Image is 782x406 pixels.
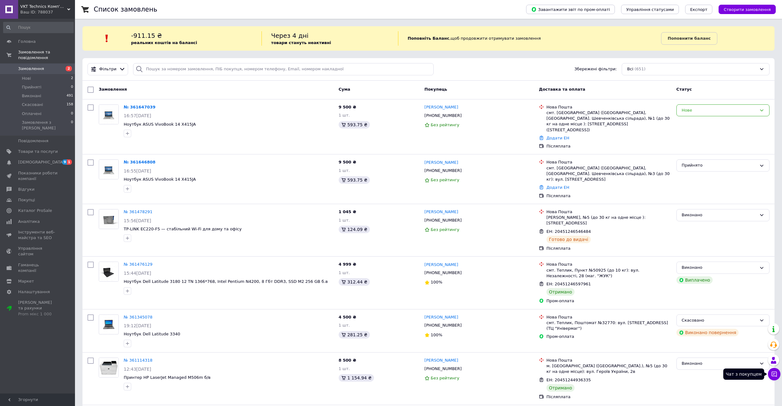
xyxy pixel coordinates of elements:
[431,376,460,380] span: Без рейтингу
[546,136,569,140] a: Додати ЕН
[712,7,776,12] a: Створити замовлення
[425,358,458,363] a: [PERSON_NAME]
[526,5,615,14] button: Завантажити звіт по пром-оплаті
[124,332,180,336] a: Ноутбук Dell Latitude 3340
[685,5,713,14] button: Експорт
[546,358,671,363] div: Нова Пошта
[124,160,156,164] a: № 361646808
[339,218,350,223] span: 1 шт.
[546,320,671,331] div: смт. Теплик, Поштомат №32770: вул. [STREET_ADDRESS] (ТЦ "Універмаг")
[99,209,119,229] a: Фото товару
[339,176,370,184] div: 593.75 ₴
[99,314,119,334] a: Фото товару
[99,262,119,282] a: Фото товару
[546,143,671,149] div: Післяплата
[124,227,242,231] span: TP-LINK EC220-F5 — стабільний Wi-Fi для дому та офісу
[18,138,48,144] span: Повідомлення
[67,93,73,99] span: 491
[99,159,119,179] a: Фото товару
[18,289,50,295] span: Налаштування
[627,66,633,72] span: Всі
[546,159,671,165] div: Нова Пошта
[398,31,661,46] div: , щоб продовжити отримувати замовлення
[546,110,671,133] div: смт. [GEOGRAPHIC_DATA] ([GEOGRAPHIC_DATA], [GEOGRAPHIC_DATA]. Шевченківська сільрада), №1 (до 30 ...
[339,366,350,371] span: 1 шт.
[546,246,671,251] div: Післяплата
[18,39,36,44] span: Головна
[431,178,460,182] span: Без рейтингу
[546,215,671,226] div: [PERSON_NAME], №5 (до 30 кг на одне місце ): [STREET_ADDRESS]
[22,93,41,99] span: Виконані
[626,7,674,12] span: Управління статусами
[431,333,442,337] span: 100%
[124,177,196,182] a: Ноутбук ASUS VivoBook 14 X415JA
[339,262,356,267] span: 4 999 ₴
[546,384,575,392] div: Отримано
[71,84,73,90] span: 0
[131,40,197,45] b: реальних коштів на балансі
[124,367,151,372] span: 12:43[DATE]
[124,375,211,380] a: Принтер HP LaserJet Managed M506m б/в
[339,358,356,363] span: 8 500 ₴
[431,280,442,284] span: 100%
[546,394,671,400] div: Післяплата
[99,104,119,124] a: Фото товару
[531,7,610,12] span: Завантажити звіт по пром-оплаті
[99,105,118,124] img: Фото товару
[339,278,370,286] div: 312.44 ₴
[724,7,771,12] span: Створити замовлення
[71,120,73,131] span: 0
[94,6,157,13] h1: Список замовлень
[124,262,152,267] a: № 361476129
[67,102,73,108] span: 158
[124,122,196,127] a: Ноутбук ASUS VivoBook 14 X415JA
[124,105,156,109] a: № 361647039
[339,87,350,92] span: Cума
[124,279,328,284] a: Ноутбук Dell Latitude 3180 12 TN 1366*768, Intel Pentium N4200, 8 Гбт DDR3, SSD M2 256 GB б.в
[682,360,757,367] div: Виконано
[661,32,717,45] a: Поповнити баланс
[18,262,58,273] span: Гаманець компанії
[18,187,34,192] span: Відгуки
[546,298,671,304] div: Пром-оплата
[124,315,152,319] a: № 361345078
[99,209,118,229] img: Фото товару
[18,49,75,61] span: Замовлення та повідомлення
[3,22,74,33] input: Пошук
[18,246,58,257] span: Управління сайтом
[676,276,713,284] div: Виплачено
[546,378,591,382] span: ЕН: 20451244936335
[18,197,35,203] span: Покупці
[682,264,757,271] div: Виконано
[102,34,112,43] img: :exclamation:
[546,209,671,215] div: Нова Пошта
[546,104,671,110] div: Нова Пошта
[18,159,64,165] span: [DEMOGRAPHIC_DATA]
[546,165,671,183] div: смт. [GEOGRAPHIC_DATA] ([GEOGRAPHIC_DATA], [GEOGRAPHIC_DATA]. Шевченківська сільрада), №3 (до 30 ...
[546,262,671,267] div: Нова Пошта
[18,149,58,154] span: Товари та послуги
[682,107,757,114] div: Нове
[20,4,67,9] span: VKT Technics Комп'ютерна техніка з Європи
[546,288,575,296] div: Отримано
[425,209,458,215] a: [PERSON_NAME]
[124,271,151,276] span: 15:44[DATE]
[408,36,449,41] b: Поповніть Баланс
[18,208,52,213] span: Каталог ProSale
[71,111,73,117] span: 0
[133,63,433,75] input: Пошук за номером замовлення, ПІБ покупця, номером телефону, Email, номером накладної
[339,209,356,214] span: 1 045 ₴
[431,123,460,127] span: Без рейтингу
[18,219,40,224] span: Аналітика
[723,368,764,380] div: Чат з покупцем
[124,113,151,118] span: 16:57[DATE]
[425,314,458,320] a: [PERSON_NAME]
[425,87,447,92] span: Покупець
[423,365,463,373] div: [PHONE_NUMBER]
[546,229,591,234] span: ЕН: 20451246546484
